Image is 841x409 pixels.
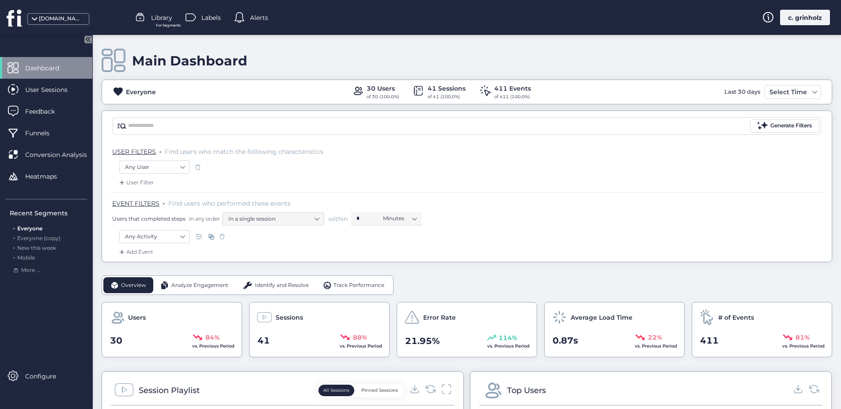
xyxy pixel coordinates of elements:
[126,87,156,97] div: Everyone
[110,334,122,348] span: 30
[353,333,367,342] span: 88%
[770,122,812,130] div: Generate Filters
[192,343,235,349] span: vs. Previous Period
[635,343,677,349] span: vs. Previous Period
[700,334,719,348] span: 411
[796,333,810,342] span: 81%
[128,313,146,322] span: Users
[205,333,220,342] span: 84%
[13,233,15,241] span: .
[553,334,578,348] span: 0.87s
[139,384,200,397] div: Session Playlist
[428,84,466,93] div: 41 Sessions
[25,371,69,381] span: Configure
[10,208,87,218] div: Recent Segments
[507,384,546,397] div: Top Users
[367,93,399,100] div: of 30 (100.0%)
[17,235,61,241] span: Everyone (copy)
[340,343,382,349] span: vs. Previous Period
[17,254,35,261] span: Mobile
[423,313,456,322] span: Error Rate
[318,385,354,396] button: All Sessions
[13,223,15,232] span: .
[487,343,530,349] span: vs. Previous Period
[499,333,517,343] span: 114%
[171,281,228,290] span: Analyze Engagement
[750,119,819,133] button: Generate Filters
[25,150,100,160] span: Conversion Analysis
[383,212,417,225] nz-select-item: Minutes
[782,343,825,349] span: vs. Previous Period
[121,281,146,290] span: Overview
[258,334,270,348] span: 41
[767,87,809,97] div: Select Time
[780,10,830,25] div: c. grinholz
[187,215,220,222] span: in any order
[25,63,72,73] span: Dashboard
[112,215,186,222] span: Users that completed steps
[17,245,56,251] span: New this week
[333,281,384,290] span: Track Performance
[571,313,633,322] span: Average Load Time
[132,53,247,69] div: Main Dashboard
[25,172,70,181] span: Heatmaps
[428,93,466,100] div: of 41 (100.0%)
[356,385,403,396] button: Pinned Sessions
[21,266,40,275] span: More ...
[494,84,531,93] div: 411 Events
[159,146,161,155] span: .
[156,23,181,28] span: For Segments
[255,281,309,290] span: Identify and Resolve
[117,248,153,256] div: Add Event
[328,214,348,223] span: within
[165,148,323,156] span: Find users who match the following characteristics
[13,252,15,261] span: .
[125,230,184,243] nz-select-item: Any Activity
[151,13,172,23] span: Library
[112,148,156,156] span: USER FILTERS
[112,199,159,207] span: EVENT FILTERS
[39,15,83,23] div: [DOMAIN_NAME]
[405,334,440,348] span: 21.95%
[494,93,531,100] div: of 411 (100.0%)
[13,243,15,251] span: .
[17,225,42,232] span: Everyone
[25,128,63,138] span: Funnels
[163,198,165,206] span: .
[718,313,754,322] span: # of Events
[117,178,154,187] div: User Filter
[228,212,318,226] nz-select-item: In a single session
[168,199,291,207] span: Find users who performed these events
[367,84,399,93] div: 30 Users
[125,161,184,174] nz-select-item: Any User
[648,333,662,342] span: 22%
[25,85,81,95] span: User Sessions
[276,313,303,322] span: Sessions
[25,107,68,116] span: Feedback
[250,13,268,23] span: Alerts
[722,85,762,99] div: Last 30 days
[201,13,221,23] span: Labels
